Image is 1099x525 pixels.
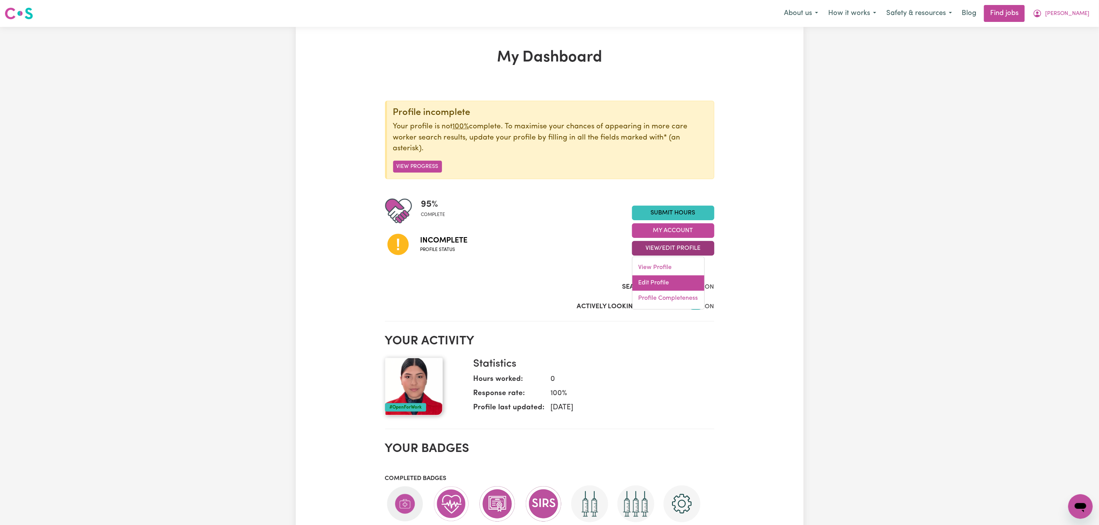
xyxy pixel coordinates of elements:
[421,198,445,211] span: 95 %
[385,334,714,349] h2: Your activity
[823,5,881,22] button: How it works
[420,235,468,246] span: Incomplete
[421,211,445,218] span: complete
[393,161,442,173] button: View Progress
[881,5,957,22] button: Safety & resources
[984,5,1025,22] a: Find jobs
[545,402,708,414] dd: [DATE]
[1028,5,1094,22] button: My Account
[525,485,562,522] img: CS Academy: Serious Incident Reporting Scheme course completed
[545,388,708,399] dd: 100 %
[385,442,714,456] h2: Your badges
[571,485,608,522] img: Care and support worker has received 2 doses of COVID-19 vaccine
[433,485,470,522] img: Care and support worker has completed CPR Certification
[577,302,680,312] label: Actively Looking for Clients
[632,223,714,238] button: My Account
[385,358,443,415] img: Your profile picture
[622,282,680,292] label: Search Visibility
[385,48,714,67] h1: My Dashboard
[479,485,516,522] img: CS Academy: Aged Care Quality Standards & Code of Conduct course completed
[632,291,704,306] a: Profile Completeness
[664,485,700,522] img: CS Academy: Careseekers Onboarding course completed
[779,5,823,22] button: About us
[474,358,708,371] h3: Statistics
[632,257,705,310] div: View/Edit Profile
[1045,10,1089,18] span: [PERSON_NAME]
[632,276,704,291] a: Edit Profile
[385,403,426,412] div: #OpenForWork
[474,402,545,417] dt: Profile last updated:
[387,485,424,522] img: Care and support worker has completed First Aid Certification
[453,123,469,130] u: 100%
[385,475,714,482] h3: Completed badges
[5,5,33,22] a: Careseekers logo
[632,206,714,220] a: Submit Hours
[474,388,545,402] dt: Response rate:
[617,485,654,522] img: Care and support worker has received booster dose of COVID-19 vaccination
[5,7,33,20] img: Careseekers logo
[545,374,708,385] dd: 0
[474,374,545,388] dt: Hours worked:
[957,5,981,22] a: Blog
[421,198,452,224] div: Profile completeness: 95%
[705,284,714,290] span: ON
[705,304,714,310] span: ON
[632,260,704,276] a: View Profile
[632,241,714,256] button: View/Edit Profile
[420,246,468,253] span: Profile status
[1068,494,1093,519] iframe: Button to launch messaging window, conversation in progress
[393,121,708,155] p: Your profile is not complete. To maximise your chances of appearing in more care worker search re...
[393,107,708,118] div: Profile incomplete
